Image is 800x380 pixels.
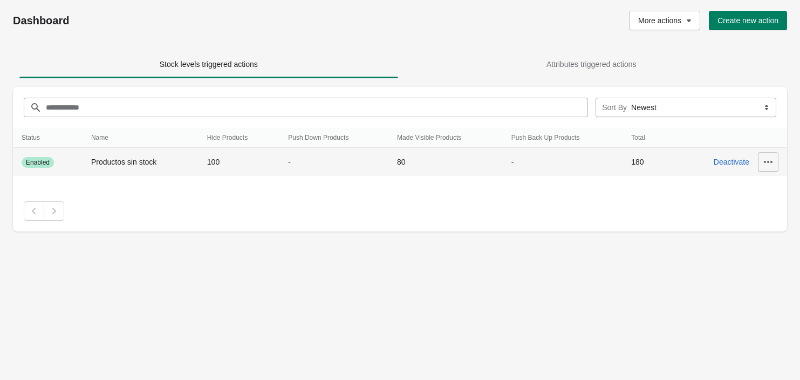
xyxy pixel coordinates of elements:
[279,148,388,177] td: -
[629,11,700,30] button: More actions
[388,148,503,177] td: 80
[13,14,345,27] h1: Dashboard
[83,128,199,148] th: Name
[13,128,83,148] th: Status
[717,16,778,25] span: Create new action
[503,148,623,177] td: -
[279,128,388,148] th: Push Down Products
[546,60,637,69] span: Attributes triggered actions
[709,152,754,172] button: Deactivate
[26,158,50,167] span: Enabled
[714,158,749,166] span: Deactivate
[199,148,279,177] td: 100
[623,128,666,148] th: Total
[199,128,279,148] th: Hide Products
[623,148,666,177] td: 180
[503,128,623,148] th: Push Back Up Products
[388,128,503,148] th: Made Visible Products
[638,16,681,25] span: More actions
[160,60,258,69] span: Stock levels triggered actions
[91,158,156,166] span: Productos sin stock
[709,11,787,30] button: Create new action
[24,201,776,221] nav: Pagination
